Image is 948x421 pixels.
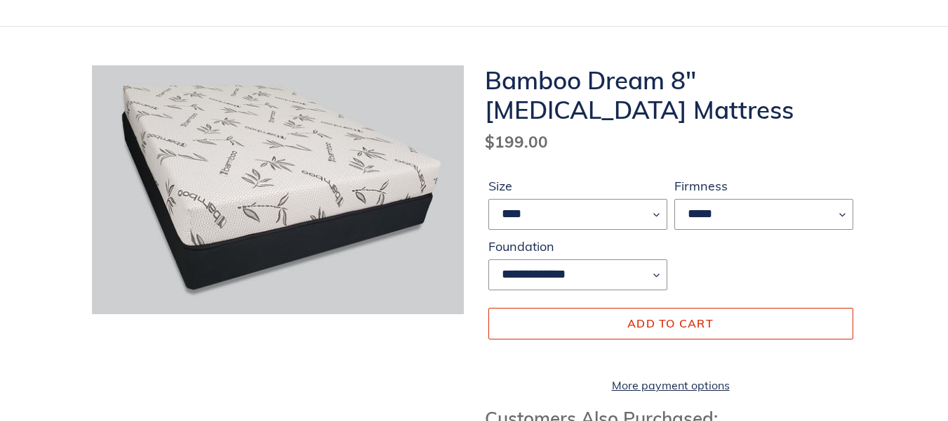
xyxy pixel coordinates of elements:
[488,176,667,195] label: Size
[488,308,853,339] button: Add to cart
[674,176,853,195] label: Firmness
[488,237,667,256] label: Foundation
[485,131,548,152] span: $199.00
[627,316,714,330] span: Add to cart
[485,65,857,124] h1: Bamboo Dream 8" [MEDICAL_DATA] Mattress
[488,377,853,394] a: More payment options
